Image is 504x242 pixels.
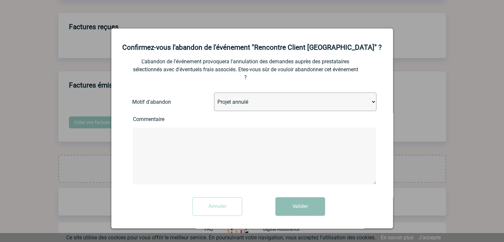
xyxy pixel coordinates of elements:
label: Motif d'abandon [132,99,184,105]
h2: Confirmez-vous l'abandon de l'événement "Rencontre Client [GEOGRAPHIC_DATA]" ? [120,43,385,51]
label: Commentaire [133,116,186,122]
button: Valider [275,197,325,216]
p: L'abandon de l'événement provoquera l'annulation des demandes auprès des prestataires sélectionné... [133,58,358,82]
input: Annuler [193,197,242,216]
